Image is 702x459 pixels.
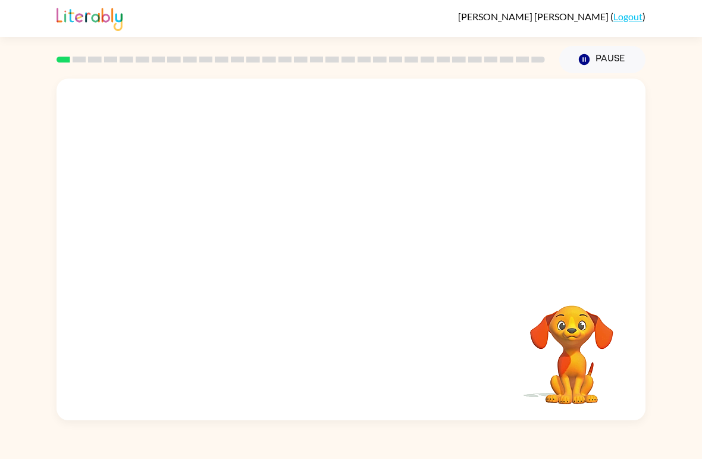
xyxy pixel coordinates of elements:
span: [PERSON_NAME] [PERSON_NAME] [458,11,610,22]
div: ( ) [458,11,645,22]
img: Literably [57,5,123,31]
button: Pause [559,46,645,73]
video: Your browser must support playing .mp4 files to use Literably. Please try using another browser. [512,287,631,406]
a: Logout [613,11,643,22]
